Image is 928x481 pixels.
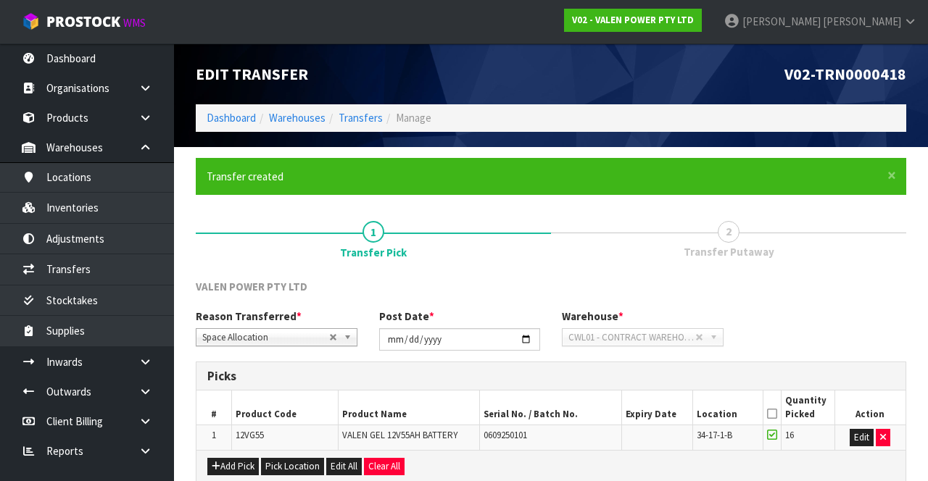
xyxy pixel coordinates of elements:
[207,170,283,183] span: Transfer created
[784,64,906,84] span: V02-TRN0000418
[684,244,774,259] span: Transfer Putaway
[196,309,302,324] label: Reason Transferred
[46,12,120,31] span: ProStock
[562,309,623,324] label: Warehouse
[22,12,40,30] img: cube-alt.png
[834,390,906,424] th: Action
[850,429,874,446] button: Edit
[887,165,896,185] span: ×
[718,221,739,243] span: 2
[207,458,259,475] button: Add Pick
[785,429,794,441] span: 16
[484,429,527,441] span: 0609250101
[396,111,431,125] span: Manage
[261,458,324,475] button: Pick Location
[123,16,146,30] small: WMS
[342,429,457,441] span: VALEN GEL 12V55AH BATTERY
[339,111,383,125] a: Transfers
[782,390,834,424] th: Quantity Picked
[236,429,264,441] span: 12VG55
[692,390,763,424] th: Location
[232,390,339,424] th: Product Code
[379,309,434,324] label: Post Date
[364,458,405,475] button: Clear All
[742,14,821,28] span: [PERSON_NAME]
[568,329,695,346] span: CWL01 - CONTRACT WAREHOUSING [GEOGRAPHIC_DATA]
[269,111,326,125] a: Warehouses
[338,390,479,424] th: Product Name
[202,329,329,346] span: Space Allocation
[196,280,307,293] span: VALEN POWER PTY LTD
[621,390,692,424] th: Expiry Date
[379,328,541,351] input: Post Date
[207,369,895,383] h3: Picks
[212,429,216,441] span: 1
[207,111,256,125] a: Dashboard
[340,245,407,260] span: Transfer Pick
[697,429,732,441] span: 34-17-1-B
[564,9,702,32] a: V02 - VALEN POWER PTY LTD
[362,221,384,243] span: 1
[572,14,694,26] strong: V02 - VALEN POWER PTY LTD
[196,64,308,84] span: Edit Transfer
[326,458,362,475] button: Edit All
[823,14,901,28] span: [PERSON_NAME]
[480,390,621,424] th: Serial No. / Batch No.
[196,390,232,424] th: #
